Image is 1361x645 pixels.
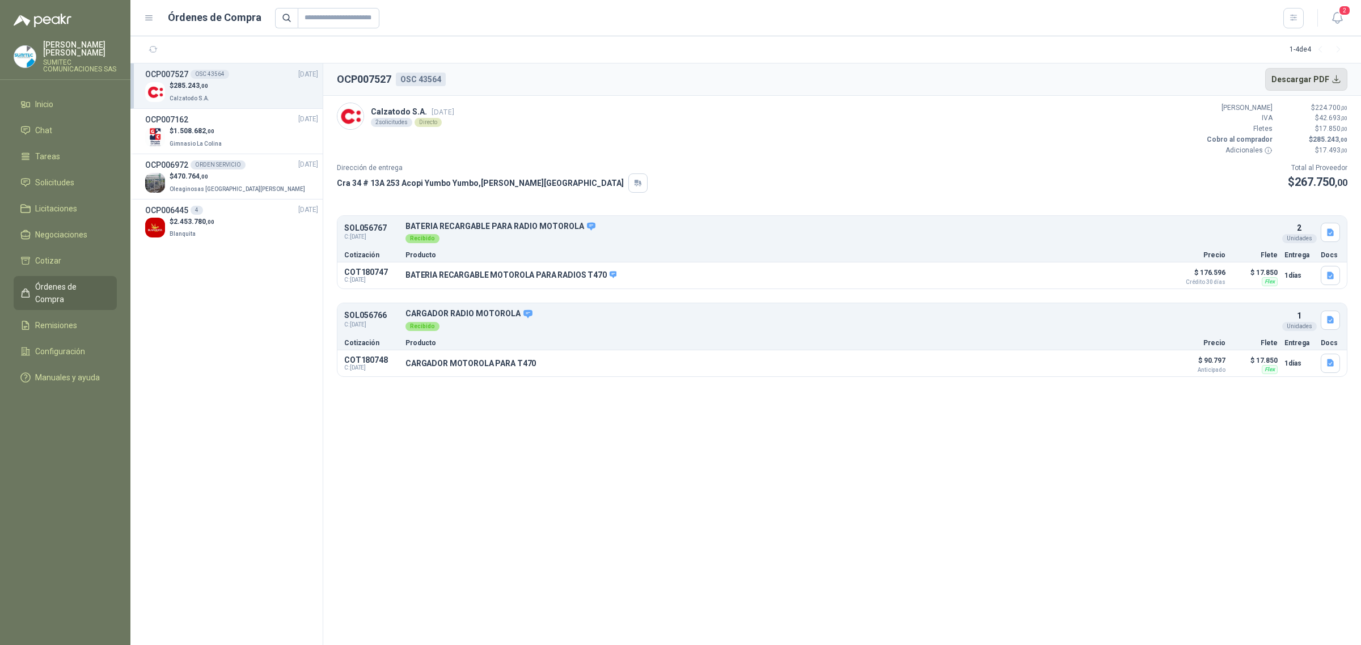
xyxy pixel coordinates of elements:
p: COT180748 [344,355,399,364]
p: Calzatodo S.A. [371,105,454,118]
span: Oleaginosas [GEOGRAPHIC_DATA][PERSON_NAME] [170,186,305,192]
span: ,00 [1341,147,1347,154]
p: Entrega [1284,340,1314,346]
span: 42.693 [1319,114,1347,122]
span: Manuales y ayuda [35,371,100,384]
h3: OCP006445 [145,204,188,217]
div: 1 - 4 de 4 [1290,41,1347,59]
span: Cotizar [35,254,61,267]
h1: Órdenes de Compra [168,10,261,26]
span: 2 [1338,5,1351,16]
a: Solicitudes [14,172,117,193]
p: COT180747 [344,268,399,277]
div: Directo [415,118,442,127]
span: C: [DATE] [344,277,399,283]
p: 1 días [1284,269,1314,282]
a: OCP007527OSC 43564[DATE] Company Logo$285.243,00Calzatodo S.A. [145,68,318,104]
p: $ [170,126,224,137]
p: $ [1279,113,1347,124]
a: Órdenes de Compra [14,276,117,310]
p: BATERIA RECARGABLE MOTOROLA PARA RADIOS T470 [405,270,616,281]
span: ,00 [1341,126,1347,132]
p: SUMITEC COMUNICACIONES SAS [43,59,117,73]
img: Company Logo [14,46,36,67]
p: $ [1279,103,1347,113]
a: Remisiones [14,315,117,336]
span: ,00 [1341,105,1347,111]
p: SOL056767 [344,224,399,232]
p: $ 17.850 [1232,354,1278,367]
span: 285.243 [174,82,208,90]
div: Recibido [405,322,439,331]
p: $ [1279,145,1347,156]
span: Configuración [35,345,85,358]
p: Producto [405,252,1162,258]
p: $ [1288,173,1347,191]
span: C: [DATE] [344,364,399,371]
span: Gimnasio La Colina [170,141,222,147]
span: ,00 [200,83,208,89]
span: Chat [35,124,52,137]
img: Logo peakr [14,14,71,27]
p: CARGADOR MOTOROLA PARA T470 [405,359,536,368]
p: $ [170,80,212,91]
p: Cotización [344,252,399,258]
span: 17.493 [1319,146,1347,154]
p: Dirección de entrega [337,163,648,173]
p: Adicionales [1204,145,1273,156]
span: Anticipado [1169,367,1225,373]
p: Flete [1232,340,1278,346]
button: 2 [1327,8,1347,28]
p: IVA [1204,113,1273,124]
p: Docs [1321,340,1340,346]
span: 267.750 [1295,175,1347,189]
span: ,00 [1339,137,1347,143]
a: Inicio [14,94,117,115]
p: $ [1279,134,1347,145]
p: Entrega [1284,252,1314,258]
a: Negociaciones [14,224,117,245]
span: C: [DATE] [344,232,399,241]
span: Remisiones [35,319,77,332]
img: Company Logo [337,103,364,129]
p: BATERIA RECARGABLE PARA RADIO MOTOROLA [405,222,1278,232]
span: ,00 [1341,115,1347,121]
a: Manuales y ayuda [14,367,117,388]
p: 2 [1297,222,1301,234]
div: OSC 43564 [396,73,446,86]
p: Docs [1321,252,1340,258]
a: Configuración [14,341,117,362]
a: OCP0064454[DATE] Company Logo$2.453.780,00Blanquita [145,204,318,240]
span: ,00 [206,128,214,134]
span: Blanquita [170,231,196,237]
div: Flex [1262,365,1278,374]
p: Precio [1169,252,1225,258]
img: Company Logo [145,82,165,102]
div: Unidades [1282,322,1317,331]
img: Company Logo [145,218,165,237]
p: Cobro al comprador [1204,134,1273,145]
span: Órdenes de Compra [35,281,106,305]
a: Chat [14,120,117,141]
a: Cotizar [14,250,117,271]
div: Unidades [1282,234,1317,243]
div: Recibido [405,234,439,243]
span: [DATE] [298,205,318,215]
a: OCP006972ORDEN SERVICIO[DATE] Company Logo$470.764,00Oleaginosas [GEOGRAPHIC_DATA][PERSON_NAME] [145,159,318,194]
p: Cotización [344,340,399,346]
span: [DATE] [298,114,318,125]
p: $ 176.596 [1169,266,1225,285]
span: [DATE] [432,108,454,116]
span: ,00 [206,219,214,225]
h2: OCP007527 [337,71,391,87]
span: 224.700 [1315,104,1347,112]
p: Fletes [1204,124,1273,134]
span: 17.850 [1319,125,1347,133]
span: ,00 [200,173,208,180]
p: $ [1279,124,1347,134]
div: Flex [1262,277,1278,286]
p: Total al Proveedor [1288,163,1347,173]
span: 2.453.780 [174,218,214,226]
p: $ 90.797 [1169,354,1225,373]
p: Cra 34 # 13A 253 Acopi Yumbo Yumbo , [PERSON_NAME][GEOGRAPHIC_DATA] [337,177,624,189]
